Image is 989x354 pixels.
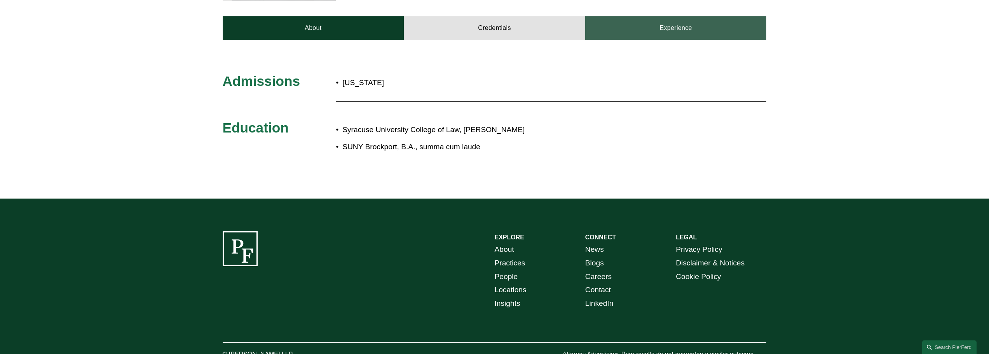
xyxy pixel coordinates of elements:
[922,340,977,354] a: Search this site
[585,270,612,284] a: Careers
[585,243,604,256] a: News
[223,120,289,135] span: Education
[585,283,611,297] a: Contact
[495,283,527,297] a: Locations
[585,256,604,270] a: Blogs
[676,270,721,284] a: Cookie Policy
[495,256,525,270] a: Practices
[495,234,524,241] strong: EXPLORE
[342,140,698,154] p: SUNY Brockport, B.A., summa cum laude
[223,16,404,40] a: About
[585,16,767,40] a: Experience
[495,243,514,256] a: About
[585,297,614,310] a: LinkedIn
[585,234,616,241] strong: CONNECT
[223,73,300,89] span: Admissions
[495,270,518,284] a: People
[404,16,585,40] a: Credentials
[676,243,722,256] a: Privacy Policy
[676,234,697,241] strong: LEGAL
[495,297,520,310] a: Insights
[342,76,540,90] p: [US_STATE]
[676,256,745,270] a: Disclaimer & Notices
[342,123,698,137] p: Syracuse University College of Law, [PERSON_NAME]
